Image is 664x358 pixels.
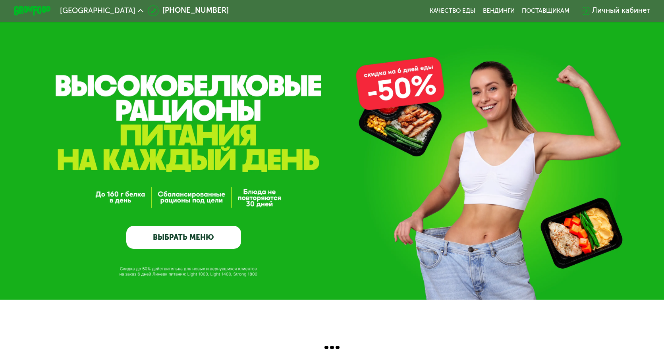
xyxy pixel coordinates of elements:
a: Вендинги [483,7,515,15]
a: [PHONE_NUMBER] [148,5,229,16]
div: Личный кабинет [592,5,650,16]
a: Качество еды [430,7,475,15]
span: [GEOGRAPHIC_DATA] [60,7,135,15]
div: поставщикам [522,7,569,15]
a: ВЫБРАТЬ МЕНЮ [126,226,241,249]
